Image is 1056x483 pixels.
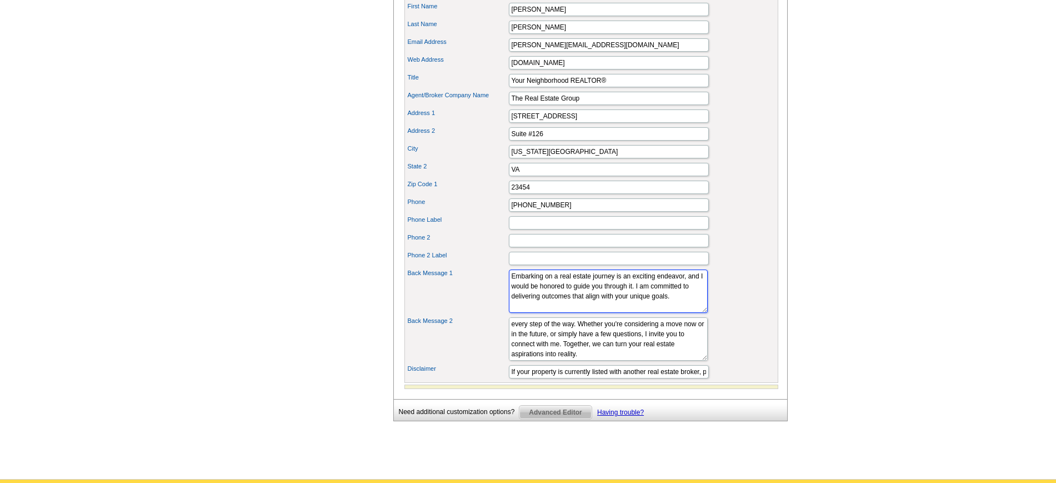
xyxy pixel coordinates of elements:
[408,180,508,189] label: Zip Code 1
[408,126,508,136] label: Address 2
[509,270,708,313] textarea: Embarking on a real estate journey is an exciting endeavor, and I would be honored to guide you t...
[408,108,508,118] label: Address 1
[408,73,508,82] label: Title
[509,317,708,361] textarea: My approach centers on your needs, offering personalized service with a focus on expert negotiati...
[408,233,508,242] label: Phone 2
[408,144,508,153] label: City
[408,55,508,64] label: Web Address
[519,406,591,419] span: Advanced Editor
[408,162,508,171] label: State 2
[408,19,508,29] label: Last Name
[408,251,508,260] label: Phone 2 Label
[399,405,519,419] div: Need additional customization options?
[408,2,508,11] label: First Name
[408,316,508,326] label: Back Message 2
[597,409,644,416] a: Having trouble?
[408,364,508,374] label: Disclaimer
[408,197,508,207] label: Phone
[519,405,592,420] a: Advanced Editor
[408,215,508,225] label: Phone Label
[408,91,508,100] label: Agent/Broker Company Name
[408,268,508,278] label: Back Message 1
[834,225,1056,483] iframe: LiveChat chat widget
[408,37,508,47] label: Email Address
